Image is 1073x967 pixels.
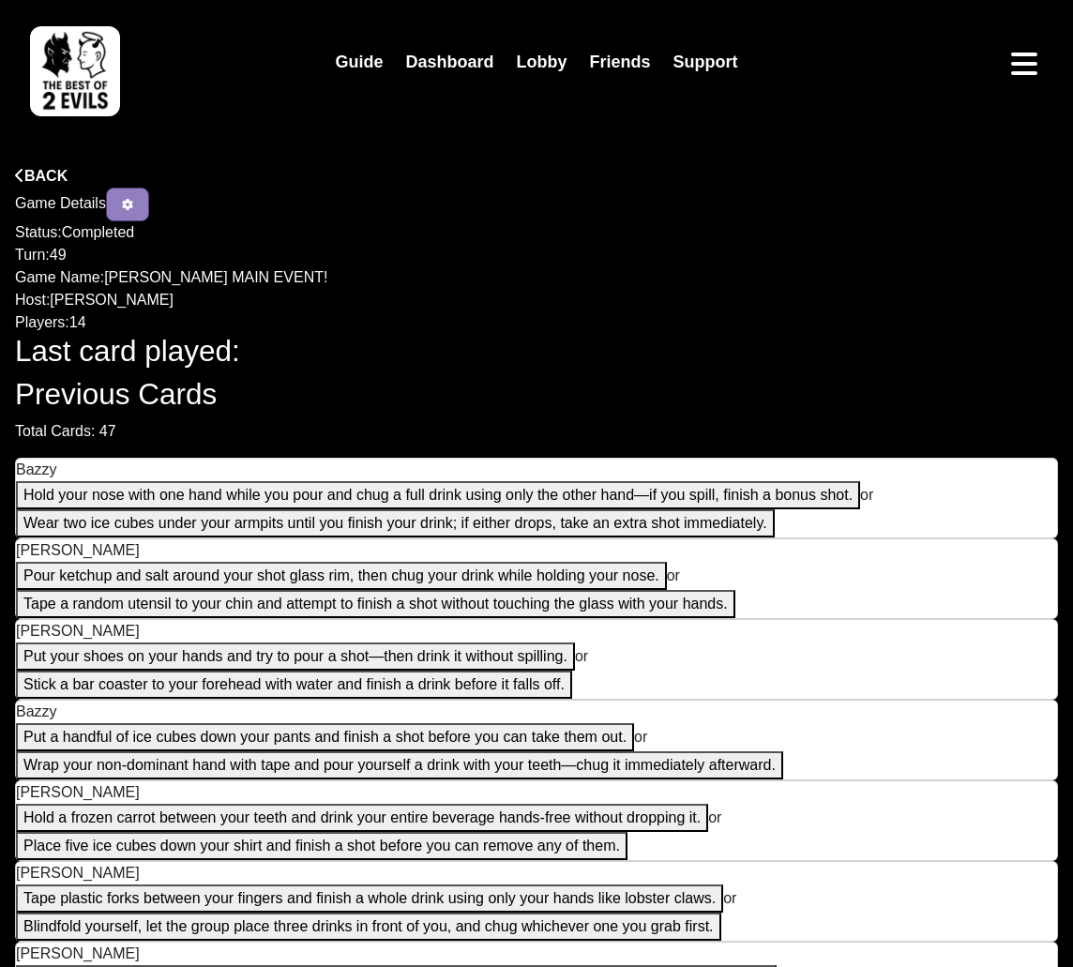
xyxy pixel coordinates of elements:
button: Put a handful of ice cubes down your pants and finish a shot before you can take them out. [16,723,634,751]
div: [PERSON_NAME] [16,943,1057,965]
span: 49 [50,247,67,263]
div: [PERSON_NAME] [16,539,1057,562]
span: or [860,487,873,503]
button: Wrap your non-dominant hand with tape and pour yourself a drink with your teeth—chug it immediate... [16,751,783,779]
button: Pour ketchup and salt around your shot glass rim, then chug your drink while holding your nose. [16,562,667,590]
span: or [708,809,721,825]
span: Turn: [15,247,50,263]
span: Game Name: [15,269,104,285]
div: [PERSON_NAME] [16,620,1057,642]
a: Guide [324,42,394,83]
button: Put your shoes on your hands and try to pour a shot—then drink it without spilling. [16,642,575,671]
span: Status: [15,224,62,240]
a: Friends [579,42,662,83]
span: Game Details [15,195,106,211]
h2: Previous Cards [15,377,1058,413]
button: Game Settings [106,188,149,221]
div: [PERSON_NAME] [16,862,1057,884]
button: Tape plastic forks between your fingers and finish a whole drink using only your hands like lobst... [16,884,723,913]
button: Back [15,165,68,188]
button: Hold your nose with one hand while you pour and chug a full drink using only the other hand—if yo... [16,481,860,509]
span: [PERSON_NAME] [50,292,174,308]
img: best of 2 evils logo [30,26,120,116]
button: Blindfold yourself, let the group place three drinks in front of you, and chug whichever one you ... [16,913,721,941]
button: Stick a bar coaster to your forehead with water and finish a drink before it falls off. [16,671,572,699]
button: Wear two ice cubes under your armpits until you finish your drink; if either drops, take an extra... [16,509,775,537]
div: [PERSON_NAME] [16,781,1057,804]
span: [PERSON_NAME] MAIN EVENT! [104,269,327,285]
span: View all players [69,314,86,330]
a: Support [662,42,749,83]
h2: Last card played: [15,334,1058,370]
p: Total Cards: 47 [15,420,1058,443]
button: Hold a frozen carrot between your teeth and drink your entire beverage hands-free without droppin... [16,804,708,832]
button: Open menu [1005,45,1043,83]
span: or [634,729,647,745]
span: Host: [15,292,50,308]
span: or [575,648,588,664]
a: Dashboard [394,42,505,83]
span: or [667,567,680,583]
button: Tape a random utensil to your chin and attempt to finish a shot without touching the glass with y... [16,590,735,618]
div: Bazzy [16,701,1057,723]
a: Lobby [506,42,579,83]
span: or [723,890,736,906]
div: Bazzy [16,459,1057,481]
span: Completed [62,224,134,240]
button: Place five ice cubes down your shirt and finish a shot before you can remove any of them. [16,832,627,860]
span: Players: [15,314,69,330]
